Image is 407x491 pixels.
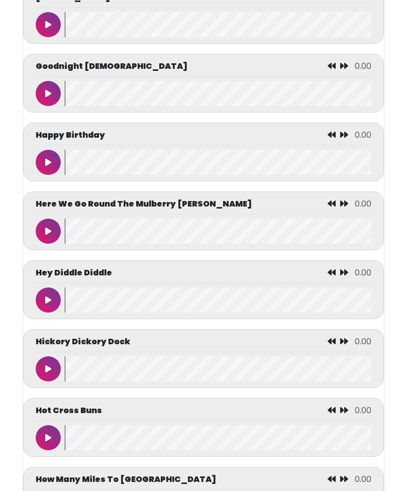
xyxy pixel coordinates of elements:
[355,474,371,485] span: 0.00
[36,474,216,486] p: How Many Miles To [GEOGRAPHIC_DATA]
[36,405,102,417] p: Hot Cross Buns
[36,199,252,211] p: Here We Go Round The Mulberry [PERSON_NAME]
[36,61,187,73] p: Goodnight [DEMOGRAPHIC_DATA]
[355,61,371,72] span: 0.00
[355,199,371,210] span: 0.00
[355,130,371,141] span: 0.00
[36,336,130,348] p: Hickory Dickory Dock
[355,336,371,348] span: 0.00
[355,405,371,417] span: 0.00
[355,267,371,279] span: 0.00
[36,267,112,279] p: Hey Diddle Diddle
[36,130,105,142] p: Happy Birthday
